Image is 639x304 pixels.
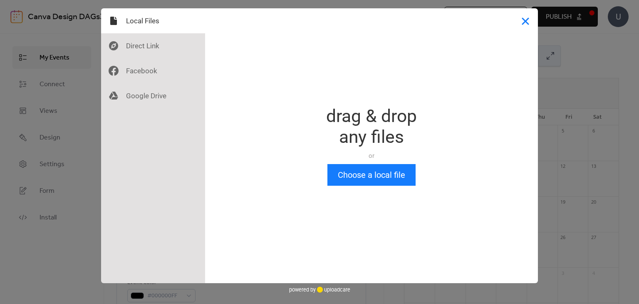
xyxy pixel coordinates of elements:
[316,287,350,293] a: uploadcare
[101,33,205,58] div: Direct Link
[513,8,538,33] button: Close
[326,106,417,147] div: drag & drop any files
[101,83,205,108] div: Google Drive
[289,283,350,296] div: powered by
[327,164,416,186] button: Choose a local file
[101,58,205,83] div: Facebook
[326,152,417,160] div: or
[101,8,205,33] div: Local Files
